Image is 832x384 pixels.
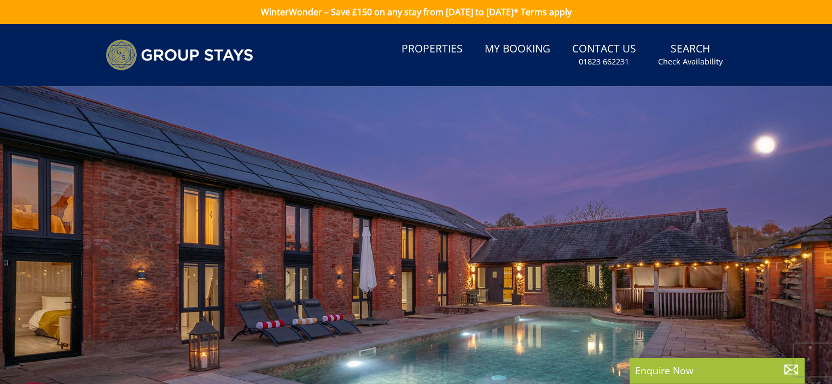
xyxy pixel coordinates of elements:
[635,363,799,377] p: Enquire Now
[568,37,641,73] a: Contact Us01823 662231
[658,56,723,67] small: Check Availability
[579,56,629,67] small: 01823 662231
[397,37,467,62] a: Properties
[480,37,555,62] a: My Booking
[106,39,253,70] img: Group Stays
[654,37,727,73] a: SearchCheck Availability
